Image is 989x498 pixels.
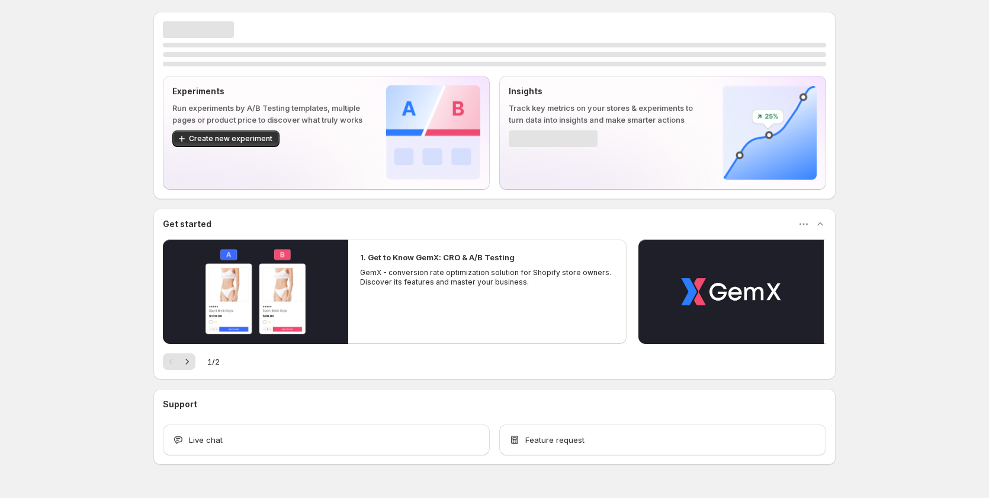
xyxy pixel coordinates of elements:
[525,434,585,446] span: Feature request
[189,434,223,446] span: Live chat
[509,85,704,97] p: Insights
[723,85,817,180] img: Insights
[189,134,272,143] span: Create new experiment
[172,102,367,126] p: Run experiments by A/B Testing templates, multiple pages or product price to discover what truly ...
[386,85,480,180] img: Experiments
[172,130,280,147] button: Create new experiment
[207,356,220,368] span: 1 / 2
[360,251,515,263] h2: 1. Get to Know GemX: CRO & A/B Testing
[163,353,195,370] nav: Pagination
[360,268,615,287] p: GemX - conversion rate optimization solution for Shopify store owners. Discover its features and ...
[163,398,197,410] h3: Support
[163,240,348,344] button: Play video
[179,353,195,370] button: Next
[509,102,704,126] p: Track key metrics on your stores & experiments to turn data into insights and make smarter actions
[163,218,211,230] h3: Get started
[638,240,824,344] button: Play video
[172,85,367,97] p: Experiments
